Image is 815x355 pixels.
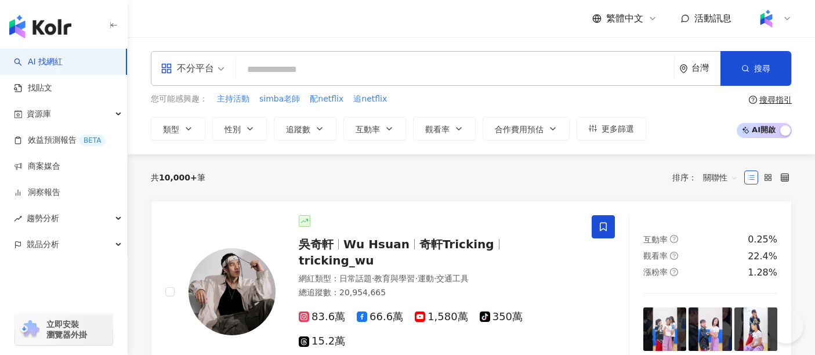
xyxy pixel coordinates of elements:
a: 洞察報告 [14,187,60,198]
span: 性別 [224,125,241,134]
span: question-circle [670,268,678,276]
a: 商案媒合 [14,161,60,172]
span: 繁體中文 [606,12,643,25]
div: 不分平台 [161,59,214,78]
span: 1,580萬 [415,311,468,323]
img: Kolr%20app%20icon%20%281%29.png [755,8,777,30]
span: 觀看率 [425,125,450,134]
span: tricking_wu [299,253,374,267]
span: 運動 [418,274,434,283]
span: 立即安裝 瀏覽器外掛 [46,319,87,340]
span: 競品分析 [27,231,59,258]
span: 83.6萬 [299,311,345,323]
span: 活動訊息 [694,13,731,24]
span: 日常話題 [339,274,372,283]
span: 配netflix [310,93,343,105]
button: 合作費用預估 [483,117,570,140]
div: 排序： [672,168,744,187]
div: 0.25% [748,233,777,246]
button: 觀看率 [413,117,476,140]
span: 合作費用預估 [495,125,544,134]
span: · [372,274,374,283]
a: 找貼文 [14,82,52,94]
span: 吳奇軒 [299,237,334,251]
button: 搜尋 [720,51,791,86]
span: 互動率 [356,125,380,134]
button: 更多篩選 [577,117,646,140]
div: 台灣 [691,63,720,73]
span: simba老師 [259,93,300,105]
a: chrome extension立即安裝 瀏覽器外掛 [15,314,113,345]
span: · [415,274,417,283]
span: 趨勢分析 [27,205,59,231]
span: 教育與學習 [374,274,415,283]
span: 奇軒Tricking [419,237,494,251]
button: 互動率 [343,117,406,140]
button: 配netflix [309,93,344,106]
button: 追蹤數 [274,117,336,140]
img: post-image [689,307,731,350]
span: 15.2萬 [299,335,345,347]
span: Wu Hsuan [343,237,410,251]
span: 10,000+ [159,173,197,182]
img: chrome extension [19,320,41,339]
span: environment [679,64,688,73]
span: rise [14,215,22,223]
span: 互動率 [643,235,668,244]
div: 22.4% [748,250,777,263]
span: question-circle [749,96,757,104]
span: appstore [161,63,172,74]
button: simba老師 [259,93,300,106]
a: 效益預測報告BETA [14,135,106,146]
div: 共 筆 [151,173,205,182]
div: 總追蹤數 ： 20,954,665 [299,287,578,299]
img: logo [9,15,71,38]
button: 追netflix [353,93,387,106]
span: 更多篩選 [602,124,634,133]
span: · [434,274,436,283]
span: 追netflix [353,93,387,105]
div: 1.28% [748,266,777,279]
span: 追蹤數 [286,125,310,134]
span: 類型 [163,125,179,134]
div: 搜尋指引 [759,95,792,104]
span: 您可能感興趣： [151,93,208,105]
span: 交通工具 [436,274,469,283]
span: 66.6萬 [357,311,403,323]
button: 類型 [151,117,205,140]
iframe: Help Scout Beacon - Open [769,309,803,343]
span: 主持活動 [217,93,249,105]
span: 關聯性 [703,168,738,187]
img: post-image [643,307,686,350]
div: 網紅類型 ： [299,273,578,285]
button: 性別 [212,117,267,140]
img: KOL Avatar [189,248,276,335]
img: post-image [734,307,777,350]
span: question-circle [670,252,678,260]
span: 搜尋 [754,64,770,73]
span: 資源庫 [27,101,51,127]
span: 觀看率 [643,251,668,260]
span: 350萬 [480,311,523,323]
span: question-circle [670,235,678,243]
button: 主持活動 [216,93,250,106]
span: 漲粉率 [643,267,668,277]
a: searchAI 找網紅 [14,56,63,68]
